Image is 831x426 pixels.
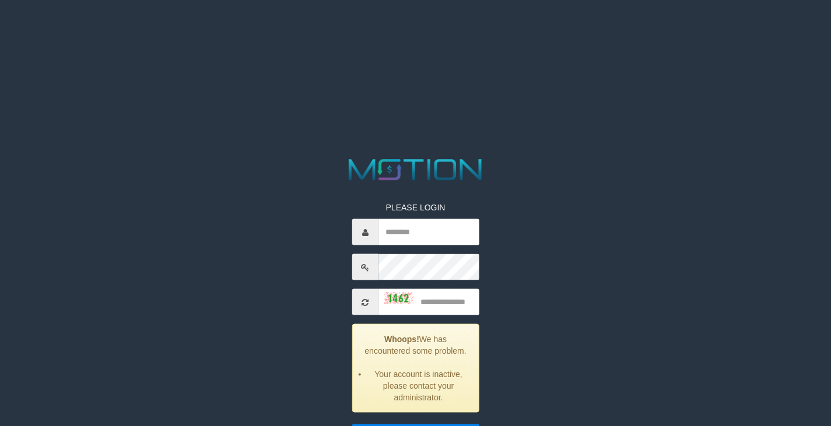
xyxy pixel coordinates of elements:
li: Your account is inactive, please contact your administrator. [367,368,470,403]
div: We has encountered some problem. [352,324,479,413]
p: PLEASE LOGIN [352,202,479,213]
img: captcha [384,293,413,304]
strong: Whoops! [384,335,419,344]
img: MOTION_logo.png [343,156,488,184]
